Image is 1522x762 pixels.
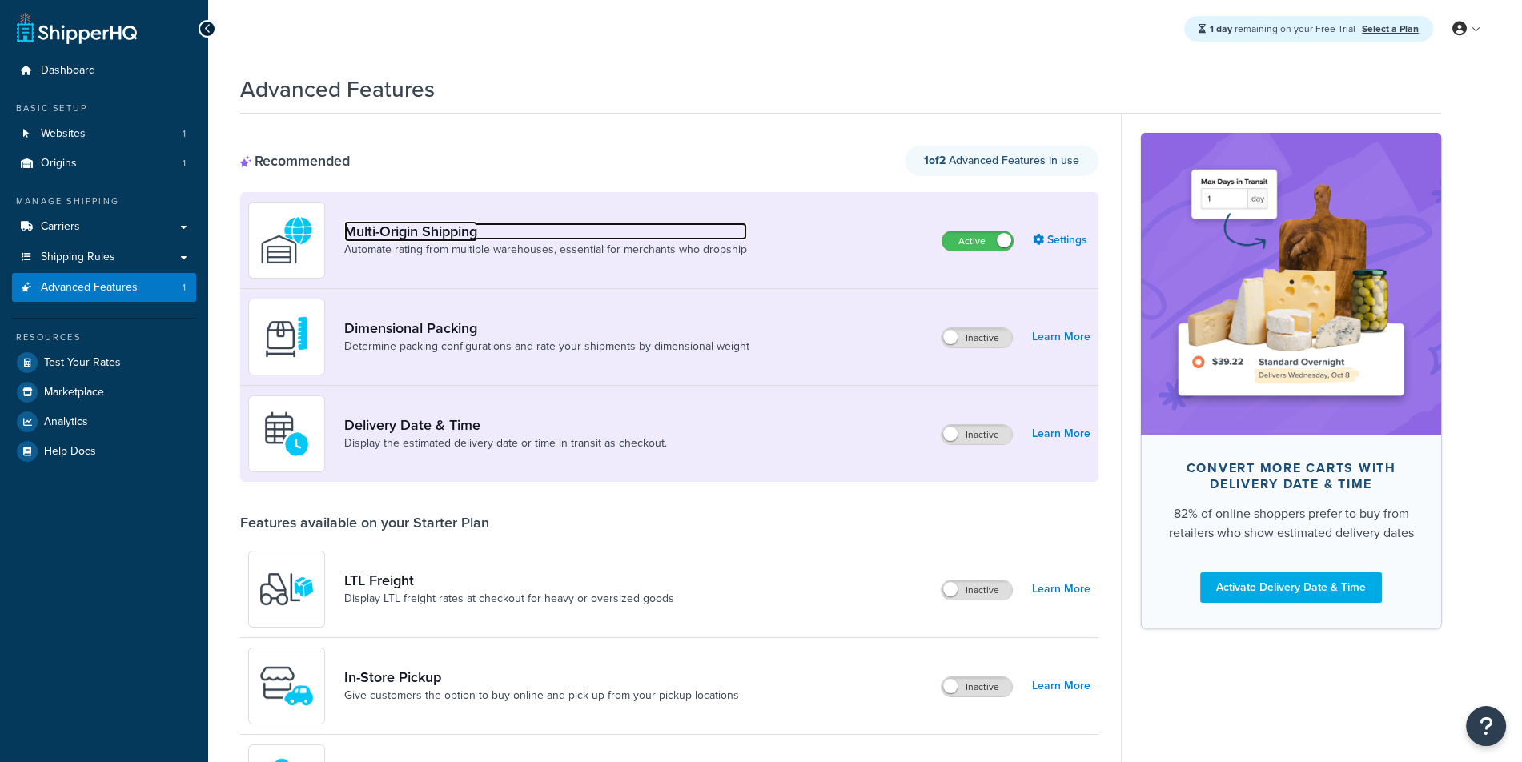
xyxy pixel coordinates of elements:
[1167,460,1416,492] div: Convert more carts with delivery date & time
[1210,22,1358,36] span: remaining on your Free Trial
[12,56,196,86] a: Dashboard
[259,658,315,714] img: wfgcfpwTIucLEAAAAASUVORK5CYII=
[41,64,95,78] span: Dashboard
[12,407,196,436] a: Analytics
[1032,326,1090,348] a: Learn More
[344,591,674,607] a: Display LTL freight rates at checkout for heavy or oversized goods
[344,571,674,589] a: LTL Freight
[924,152,1079,169] span: Advanced Features in use
[344,688,739,704] a: Give customers the option to buy online and pick up from your pickup locations
[12,195,196,208] div: Manage Shipping
[1200,572,1382,603] a: Activate Delivery Date & Time
[344,435,667,451] a: Display the estimated delivery date or time in transit as checkout.
[259,406,315,462] img: gfkeb5ejjkALwAAAABJRU5ErkJggg==
[344,339,749,355] a: Determine packing configurations and rate your shipments by dimensional weight
[1210,22,1232,36] strong: 1 day
[259,309,315,365] img: DTVBYsAAAAAASUVORK5CYII=
[924,152,946,169] strong: 1 of 2
[344,416,667,434] a: Delivery Date & Time
[1165,157,1417,410] img: feature-image-ddt-36eae7f7280da8017bfb280eaccd9c446f90b1fe08728e4019434db127062ab4.png
[12,273,196,303] a: Advanced Features1
[942,328,1012,347] label: Inactive
[12,149,196,178] a: Origins1
[12,273,196,303] li: Advanced Features
[12,119,196,149] li: Websites
[1033,229,1090,251] a: Settings
[344,242,747,258] a: Automate rating from multiple warehouses, essential for merchants who dropship
[12,331,196,344] div: Resources
[183,157,186,170] span: 1
[41,157,77,170] span: Origins
[240,514,489,531] div: Features available on your Starter Plan
[1032,578,1090,600] a: Learn More
[1032,423,1090,445] a: Learn More
[942,677,1012,696] label: Inactive
[41,220,80,234] span: Carriers
[240,152,350,170] div: Recommended
[12,437,196,466] a: Help Docs
[942,425,1012,444] label: Inactive
[344,223,747,240] a: Multi-Origin Shipping
[259,212,315,268] img: WatD5o0RtDAAAAAElFTkSuQmCC
[1362,22,1419,36] a: Select a Plan
[1167,504,1416,543] div: 82% of online shoppers prefer to buy from retailers who show estimated delivery dates
[259,561,315,617] img: y79ZsPf0fXUFUhFXDzUgf+ktZg5F2+ohG75+v3d2s1D9TjoU8PiyCIluIjV41seZevKCRuEjTPPOKHJsQcmKCXGdfprl3L4q7...
[1466,706,1506,746] button: Open Resource Center
[12,243,196,272] a: Shipping Rules
[344,668,739,686] a: In-Store Pickup
[41,251,115,264] span: Shipping Rules
[240,74,435,105] h1: Advanced Features
[1032,675,1090,697] a: Learn More
[44,445,96,459] span: Help Docs
[12,149,196,178] li: Origins
[41,281,138,295] span: Advanced Features
[12,348,196,377] a: Test Your Rates
[344,319,749,337] a: Dimensional Packing
[44,415,88,429] span: Analytics
[942,580,1012,600] label: Inactive
[44,356,121,370] span: Test Your Rates
[12,102,196,115] div: Basic Setup
[12,212,196,242] a: Carriers
[41,127,86,141] span: Websites
[942,231,1013,251] label: Active
[44,386,104,399] span: Marketplace
[12,378,196,407] a: Marketplace
[12,119,196,149] a: Websites1
[183,127,186,141] span: 1
[183,281,186,295] span: 1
